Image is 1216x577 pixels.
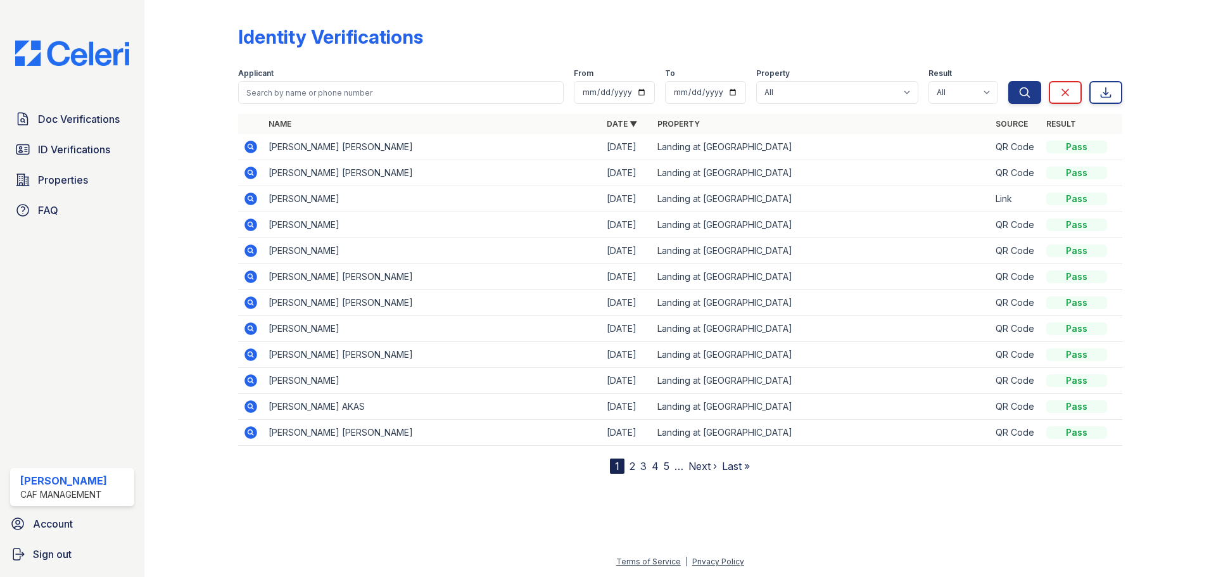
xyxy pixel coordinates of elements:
[1046,374,1107,387] div: Pass
[991,186,1041,212] td: Link
[991,290,1041,316] td: QR Code
[652,212,991,238] td: Landing at [GEOGRAPHIC_DATA]
[1046,119,1076,129] a: Result
[630,460,635,472] a: 2
[20,488,107,501] div: CAF Management
[263,394,602,420] td: [PERSON_NAME] AKAS
[928,68,952,79] label: Result
[1046,296,1107,309] div: Pass
[38,172,88,187] span: Properties
[996,119,1028,129] a: Source
[610,459,624,474] div: 1
[1046,322,1107,335] div: Pass
[263,160,602,186] td: [PERSON_NAME] [PERSON_NAME]
[602,394,652,420] td: [DATE]
[5,41,139,66] img: CE_Logo_Blue-a8612792a0a2168367f1c8372b55b34899dd931a85d93a1a3d3e32e68fde9ad4.png
[263,134,602,160] td: [PERSON_NAME] [PERSON_NAME]
[263,212,602,238] td: [PERSON_NAME]
[38,111,120,127] span: Doc Verifications
[692,557,744,566] a: Privacy Policy
[1046,244,1107,257] div: Pass
[652,368,991,394] td: Landing at [GEOGRAPHIC_DATA]
[10,167,134,193] a: Properties
[616,557,681,566] a: Terms of Service
[652,238,991,264] td: Landing at [GEOGRAPHIC_DATA]
[263,368,602,394] td: [PERSON_NAME]
[652,290,991,316] td: Landing at [GEOGRAPHIC_DATA]
[991,342,1041,368] td: QR Code
[652,316,991,342] td: Landing at [GEOGRAPHIC_DATA]
[1046,426,1107,439] div: Pass
[263,238,602,264] td: [PERSON_NAME]
[688,460,717,472] a: Next ›
[10,198,134,223] a: FAQ
[685,557,688,566] div: |
[652,420,991,446] td: Landing at [GEOGRAPHIC_DATA]
[238,68,274,79] label: Applicant
[263,316,602,342] td: [PERSON_NAME]
[238,81,564,104] input: Search by name or phone number
[602,134,652,160] td: [DATE]
[991,420,1041,446] td: QR Code
[263,420,602,446] td: [PERSON_NAME] [PERSON_NAME]
[269,119,291,129] a: Name
[652,342,991,368] td: Landing at [GEOGRAPHIC_DATA]
[652,460,659,472] a: 4
[991,368,1041,394] td: QR Code
[991,394,1041,420] td: QR Code
[991,212,1041,238] td: QR Code
[1046,167,1107,179] div: Pass
[991,238,1041,264] td: QR Code
[602,342,652,368] td: [DATE]
[664,460,669,472] a: 5
[10,106,134,132] a: Doc Verifications
[1046,193,1107,205] div: Pass
[602,212,652,238] td: [DATE]
[602,290,652,316] td: [DATE]
[640,460,647,472] a: 3
[991,316,1041,342] td: QR Code
[5,511,139,536] a: Account
[33,516,73,531] span: Account
[602,160,652,186] td: [DATE]
[652,160,991,186] td: Landing at [GEOGRAPHIC_DATA]
[38,142,110,157] span: ID Verifications
[991,134,1041,160] td: QR Code
[33,547,72,562] span: Sign out
[657,119,700,129] a: Property
[602,264,652,290] td: [DATE]
[652,134,991,160] td: Landing at [GEOGRAPHIC_DATA]
[1046,219,1107,231] div: Pass
[602,238,652,264] td: [DATE]
[652,186,991,212] td: Landing at [GEOGRAPHIC_DATA]
[991,264,1041,290] td: QR Code
[652,394,991,420] td: Landing at [GEOGRAPHIC_DATA]
[1046,141,1107,153] div: Pass
[263,186,602,212] td: [PERSON_NAME]
[674,459,683,474] span: …
[263,264,602,290] td: [PERSON_NAME] [PERSON_NAME]
[652,264,991,290] td: Landing at [GEOGRAPHIC_DATA]
[602,186,652,212] td: [DATE]
[1046,400,1107,413] div: Pass
[10,137,134,162] a: ID Verifications
[756,68,790,79] label: Property
[574,68,593,79] label: From
[238,25,423,48] div: Identity Verifications
[5,542,139,567] a: Sign out
[20,473,107,488] div: [PERSON_NAME]
[607,119,637,129] a: Date ▼
[1046,348,1107,361] div: Pass
[602,420,652,446] td: [DATE]
[665,68,675,79] label: To
[263,342,602,368] td: [PERSON_NAME] [PERSON_NAME]
[722,460,750,472] a: Last »
[38,203,58,218] span: FAQ
[602,368,652,394] td: [DATE]
[263,290,602,316] td: [PERSON_NAME] [PERSON_NAME]
[602,316,652,342] td: [DATE]
[1046,270,1107,283] div: Pass
[991,160,1041,186] td: QR Code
